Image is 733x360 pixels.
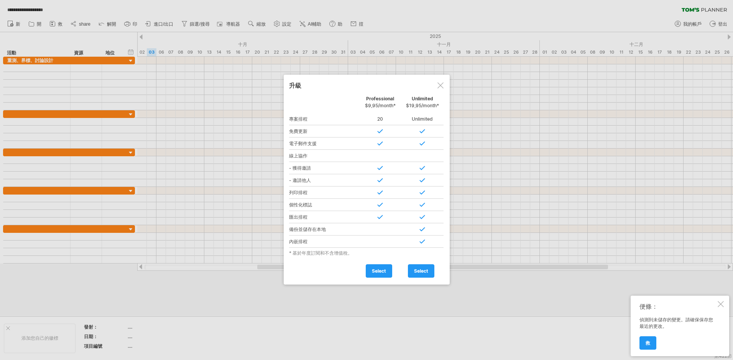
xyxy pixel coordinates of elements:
span: $9,95/month* [365,103,396,108]
div: Unlimited [401,113,444,125]
div: - 邀請他人 [289,174,359,187]
a: select [408,264,434,278]
div: - 獲得邀請 [289,162,359,174]
span: $19,95/month* [406,103,439,108]
span: select [372,268,386,274]
div: 免費更新 [289,125,359,137]
div: 個性化標誌 [289,199,359,211]
div: 便條： [639,303,716,311]
font: Unlimited [406,96,439,108]
div: 20 [359,113,401,125]
div: 升級 [289,78,444,93]
div: 列印排程 [289,187,359,199]
div: 線上協作 [289,150,359,162]
div: 備份並儲存在本地 [289,223,359,236]
font: 偵測到未儲存的變更。請確保保存您最近的更改。 [639,317,713,329]
div: * 基於年度訂閱和不含增值稅。 [289,250,444,257]
span: 救 [646,340,650,346]
div: 內嵌排程 [289,236,359,248]
font: Professional [365,96,396,108]
a: 救 [639,336,656,350]
a: select [366,264,392,278]
div: 專案排程 [289,113,359,125]
span: select [414,268,428,274]
div: 電子郵件支援 [289,137,359,150]
div: 匯出排程 [289,211,359,223]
